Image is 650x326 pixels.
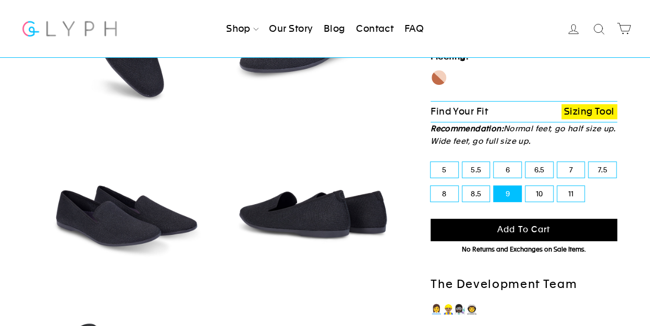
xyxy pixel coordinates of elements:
label: 6.5 [525,162,553,178]
strong: Recommendation: [431,124,504,133]
label: 5 [431,162,458,178]
a: Contact [352,17,398,40]
label: 8.5 [462,186,490,202]
label: 7 [557,162,585,178]
a: Shop [222,17,263,40]
a: Blog [320,17,350,40]
img: Panther [38,122,216,300]
label: 9 [494,186,521,202]
label: 11 [557,186,585,202]
label: Seahorse [431,69,447,86]
label: 7.5 [588,162,616,178]
label: 5.5 [462,162,490,178]
img: Glyph [21,15,118,42]
h2: The Development Team [431,277,617,292]
ul: Primary [222,17,428,40]
a: FAQ [400,17,428,40]
a: Sizing Tool [561,104,617,119]
label: 10 [525,186,553,202]
label: 6 [494,162,521,178]
span: Find Your Fit [431,106,488,117]
a: Our Story [265,17,317,40]
img: Panther [225,122,402,300]
span: No Returns and Exchanges on Sale Items. [462,246,586,253]
button: Add to cart [431,219,617,241]
p: 👩‍💼👷🏽‍♂️👩🏿‍🔬👨‍🚀 [431,302,617,317]
p: Normal feet, go half size up. Wide feet, go full size up. [431,122,617,147]
span: Add to cart [497,224,550,234]
label: 8 [431,186,458,202]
